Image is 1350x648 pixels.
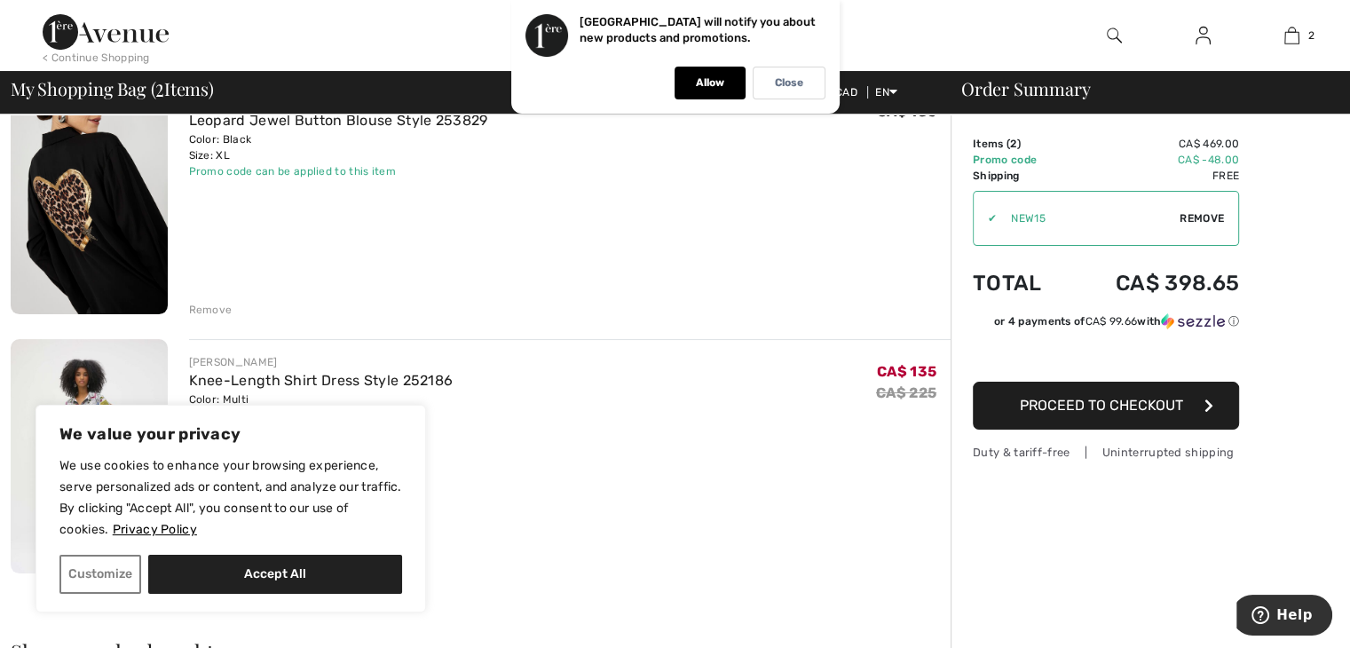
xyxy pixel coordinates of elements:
p: Allow [696,76,724,90]
button: Accept All [148,555,402,594]
div: Color: Black Size: XL [189,131,488,163]
p: We use cookies to enhance your browsing experience, serve personalized ads or content, and analyz... [59,455,402,541]
td: Promo code [973,152,1068,168]
span: EN [875,86,897,99]
div: ✔ [974,210,997,226]
button: Customize [59,555,141,594]
button: Proceed to Checkout [973,382,1239,430]
img: Sezzle [1161,313,1225,329]
td: Total [973,253,1068,313]
input: Promo code [997,192,1180,245]
img: Knee-Length Shirt Dress Style 252186 [11,339,168,573]
a: Knee-Length Shirt Dress Style 252186 [189,372,454,389]
span: Remove [1180,210,1224,226]
a: Sign In [1181,25,1225,47]
span: 2 [1308,28,1314,43]
iframe: Opens a widget where you can find more information [1236,595,1332,639]
div: Color: Multi Size: 14 [189,391,454,423]
div: or 4 payments of with [994,313,1239,329]
div: < Continue Shopping [43,50,150,66]
p: Close [775,76,803,90]
div: Remove [189,302,233,318]
td: CA$ 398.65 [1068,253,1239,313]
span: Proceed to Checkout [1020,397,1183,414]
div: or 4 payments ofCA$ 99.66withSezzle Click to learn more about Sezzle [973,313,1239,336]
p: [GEOGRAPHIC_DATA] will notify you about new products and promotions. [580,15,816,44]
div: [PERSON_NAME] [189,354,454,370]
s: CA$ 225 [876,384,936,401]
span: 2 [155,75,164,99]
td: CA$ -48.00 [1068,152,1239,168]
a: 2 [1248,25,1335,46]
a: Privacy Policy [112,521,198,538]
a: Leopard Jewel Button Blouse Style 253829 [189,112,488,129]
span: CA$ 135 [877,363,936,380]
p: We value your privacy [59,423,402,445]
td: Items ( ) [973,136,1068,152]
img: My Bag [1284,25,1299,46]
span: 2 [1010,138,1016,150]
div: Order Summary [940,80,1339,98]
img: search the website [1107,25,1122,46]
iframe: PayPal-paypal [973,336,1239,375]
span: My Shopping Bag ( Items) [11,80,214,98]
div: We value your privacy [36,405,426,612]
img: My Info [1196,25,1211,46]
img: Leopard Jewel Button Blouse Style 253829 [11,79,168,314]
td: CA$ 469.00 [1068,136,1239,152]
img: 1ère Avenue [43,14,169,50]
div: Duty & tariff-free | Uninterrupted shipping [973,444,1239,461]
td: Shipping [973,168,1068,184]
div: Promo code can be applied to this item [189,163,488,179]
td: Free [1068,168,1239,184]
span: CA$ 99.66 [1085,315,1137,328]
